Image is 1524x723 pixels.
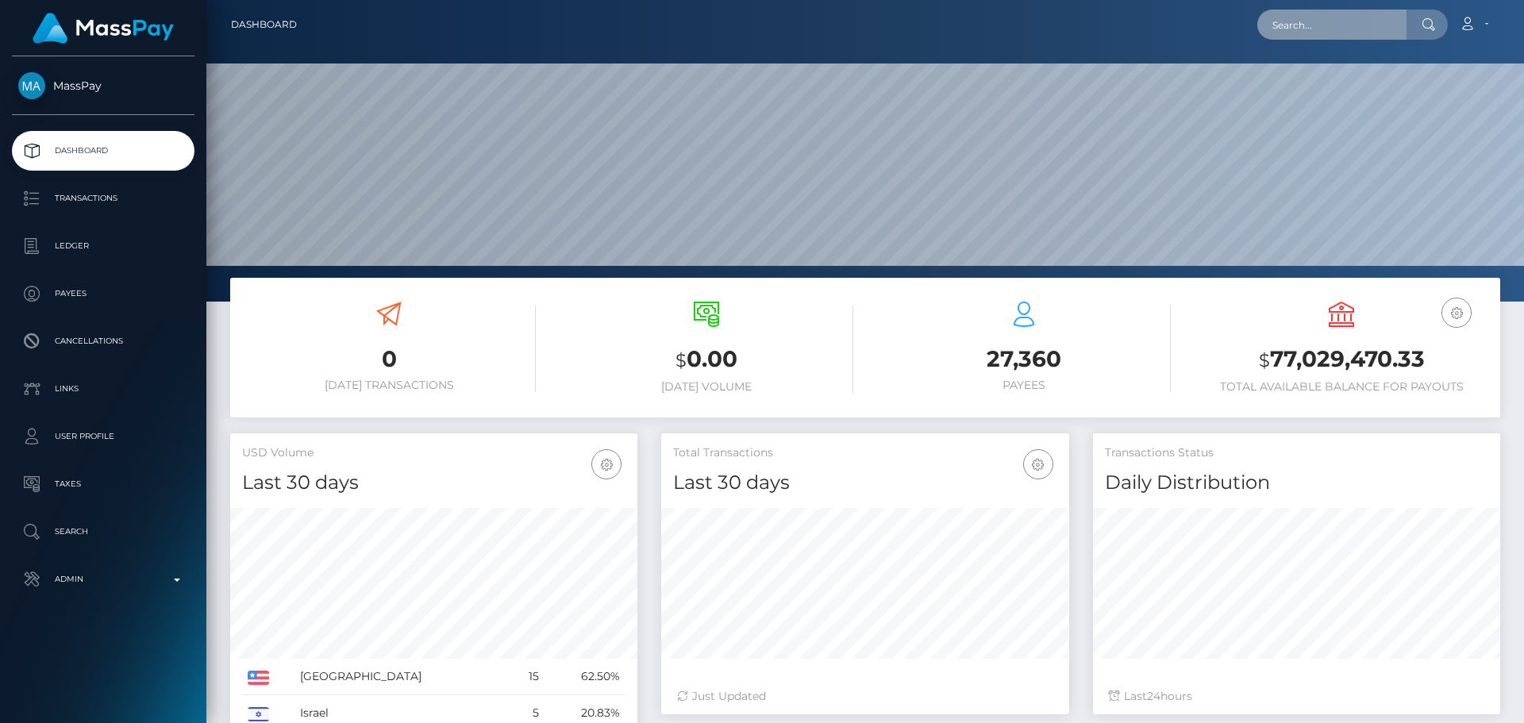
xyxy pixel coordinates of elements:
[12,79,194,93] span: MassPay
[673,445,1056,461] h5: Total Transactions
[12,131,194,171] a: Dashboard
[248,671,269,685] img: US.png
[1105,445,1488,461] h5: Transactions Status
[1257,10,1407,40] input: Search...
[242,445,625,461] h5: USD Volume
[12,512,194,552] a: Search
[1259,349,1270,371] small: $
[12,464,194,504] a: Taxes
[242,344,536,375] h3: 0
[33,13,174,44] img: MassPay Logo
[677,688,1053,705] div: Just Updated
[18,139,188,163] p: Dashboard
[242,469,625,497] h4: Last 30 days
[242,379,536,392] h6: [DATE] Transactions
[18,567,188,591] p: Admin
[510,659,545,695] td: 15
[12,321,194,361] a: Cancellations
[18,472,188,496] p: Taxes
[18,187,188,210] p: Transactions
[1147,689,1160,703] span: 24
[12,560,194,599] a: Admin
[12,274,194,313] a: Payees
[18,329,188,353] p: Cancellations
[12,226,194,266] a: Ledger
[1195,380,1488,394] h6: Total Available Balance for Payouts
[248,707,269,721] img: IL.png
[18,282,188,306] p: Payees
[1195,344,1488,376] h3: 77,029,470.33
[12,417,194,456] a: User Profile
[560,344,853,376] h3: 0.00
[294,659,510,695] td: [GEOGRAPHIC_DATA]
[18,72,45,99] img: MassPay
[12,369,194,409] a: Links
[877,344,1171,375] h3: 27,360
[18,520,188,544] p: Search
[231,8,297,41] a: Dashboard
[545,659,625,695] td: 62.50%
[1109,688,1484,705] div: Last hours
[18,234,188,258] p: Ledger
[560,380,853,394] h6: [DATE] Volume
[1105,469,1488,497] h4: Daily Distribution
[673,469,1056,497] h4: Last 30 days
[18,377,188,401] p: Links
[877,379,1171,392] h6: Payees
[12,179,194,218] a: Transactions
[675,349,687,371] small: $
[18,425,188,448] p: User Profile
